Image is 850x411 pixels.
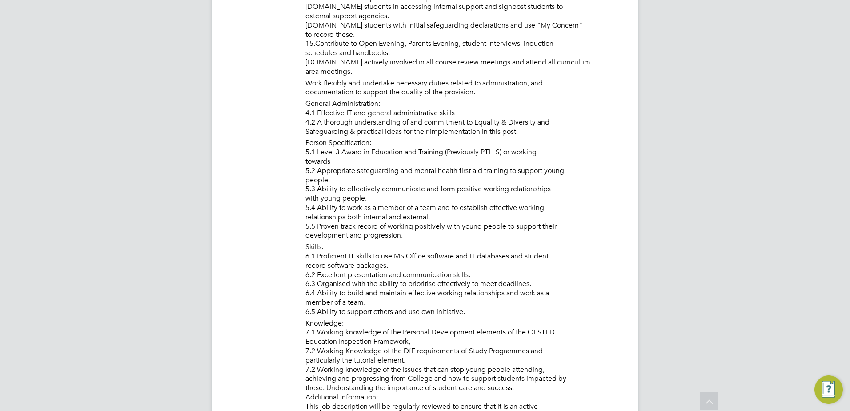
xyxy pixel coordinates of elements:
[305,138,621,242] li: Person Specification: 5.1 Level 3 Award in Education and Training (Previously PTLLS) or working t...
[305,79,621,100] li: Work flexibly and undertake necessary duties related to administration, and documentation to supp...
[814,375,843,404] button: Engage Resource Center
[305,99,621,138] li: General Administration: 4.1 Effective IT and general administrative skills 4.2 A thorough underst...
[305,242,621,318] li: Skills: 6.1 Proficient IT skills to use MS Office software and IT databases and student record so...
